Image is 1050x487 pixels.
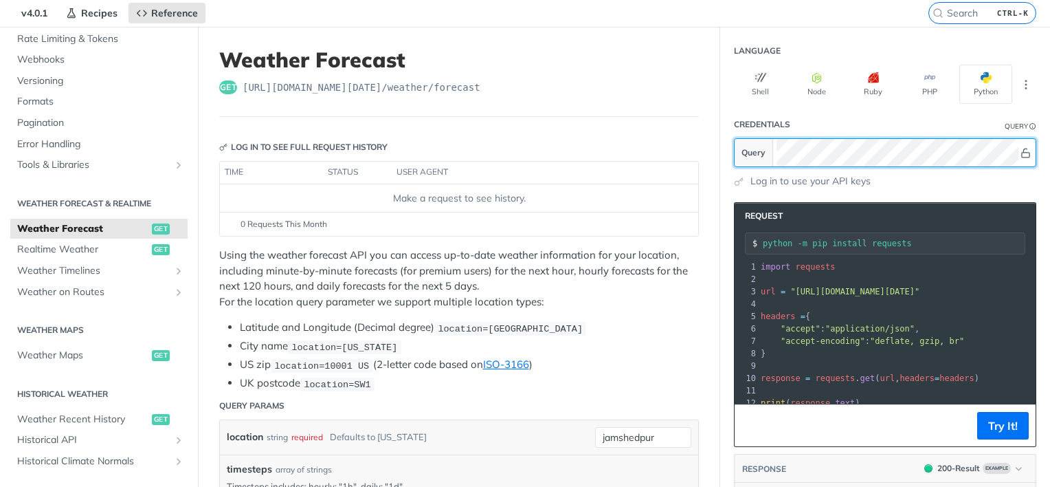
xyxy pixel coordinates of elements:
[735,347,758,360] div: 8
[903,65,956,104] button: PHP
[10,219,188,239] a: Weather Forecastget
[790,287,919,296] span: "[URL][DOMAIN_NAME][DATE]"
[243,80,480,94] span: https://api.tomorrow.io/v4/weather/forecast
[801,312,805,321] span: =
[870,336,964,346] span: "deflate, gzip, br"
[227,427,263,447] label: location
[173,435,184,446] button: Show subpages for Historical API
[860,374,875,383] span: get
[761,336,964,346] span: :
[735,397,758,409] div: 12
[735,298,758,310] div: 4
[761,398,860,408] span: ( . )
[17,455,170,468] span: Historical Climate Normals
[781,336,865,346] span: "accept-encoding"
[816,374,856,383] span: requests
[761,374,801,383] span: response
[994,6,1032,20] kbd: CTRL-K
[741,415,761,436] button: Copy to clipboard
[220,162,323,184] th: time
[977,412,1029,440] button: Try It!
[276,464,332,476] div: array of strings
[761,374,979,383] span: . ( , )
[152,414,170,425] span: get
[219,143,227,151] svg: Key
[10,430,188,451] a: Historical APIShow subpages for Historical API
[1005,121,1028,131] div: Query
[738,210,783,222] span: Request
[10,261,188,281] a: Weather TimelinesShow subpages for Weather Timelines
[959,65,1012,104] button: Python
[735,335,758,347] div: 7
[917,462,1029,475] button: 200200-ResultExample
[392,162,671,184] th: user agent
[10,113,188,133] a: Pagination
[761,287,776,296] span: url
[58,3,125,23] a: Recipes
[151,7,198,19] span: Reference
[735,323,758,335] div: 6
[734,118,790,131] div: Credentials
[735,385,758,397] div: 11
[735,310,758,323] div: 5
[173,456,184,467] button: Show subpages for Historical Climate Normals
[735,360,758,372] div: 9
[735,139,773,166] button: Query
[741,147,766,159] span: Query
[10,91,188,112] a: Formats
[173,160,184,171] button: Show subpages for Tools & Libraries
[10,451,188,472] a: Historical Climate NormalsShow subpages for Historical Climate Normals
[274,360,369,371] span: location=10001 US
[880,374,895,383] span: url
[152,350,170,361] span: get
[219,141,388,153] div: Log in to see full request history
[10,71,188,91] a: Versioning
[323,162,392,184] th: status
[1016,74,1036,95] button: More Languages
[240,357,699,373] li: US zip (2-letter code based on )
[935,374,939,383] span: =
[173,287,184,298] button: Show subpages for Weather on Routes
[790,398,830,408] span: response
[17,53,184,67] span: Webhooks
[330,427,427,447] div: Defaults to [US_STATE]
[267,427,288,447] div: string
[900,374,935,383] span: headers
[735,261,758,273] div: 1
[17,433,170,447] span: Historical API
[438,323,583,334] span: location=[GEOGRAPHIC_DATA]
[291,427,323,447] div: required
[796,262,836,272] span: requests
[152,244,170,255] span: get
[10,282,188,303] a: Weather on RoutesShow subpages for Weather on Routes
[761,312,810,321] span: {
[781,324,820,334] span: "accept"
[129,3,205,23] a: Reference
[761,398,785,408] span: print
[734,65,787,104] button: Shell
[761,312,796,321] span: headers
[939,374,974,383] span: headers
[227,462,272,477] span: timesteps
[241,218,327,230] span: 0 Requests This Month
[735,372,758,385] div: 10
[17,95,184,109] span: Formats
[763,239,1025,248] input: Request instructions
[17,116,184,130] span: Pagination
[219,400,284,412] div: Query Params
[240,338,699,354] li: City name
[17,32,184,46] span: Rate Limiting & Tokens
[17,158,170,172] span: Tools & Libraries
[17,413,148,426] span: Weather Recent History
[14,3,55,23] span: v4.0.1
[1018,146,1033,160] button: Show
[10,50,188,70] a: Webhooks
[173,266,184,277] button: Show subpages for Weather Timelines
[741,462,787,476] button: RESPONSE
[17,349,148,362] span: Weather Maps
[219,80,237,94] span: get
[734,45,781,57] div: Language
[761,349,766,358] span: }
[17,243,148,257] span: Realtime Weather
[805,374,810,383] span: =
